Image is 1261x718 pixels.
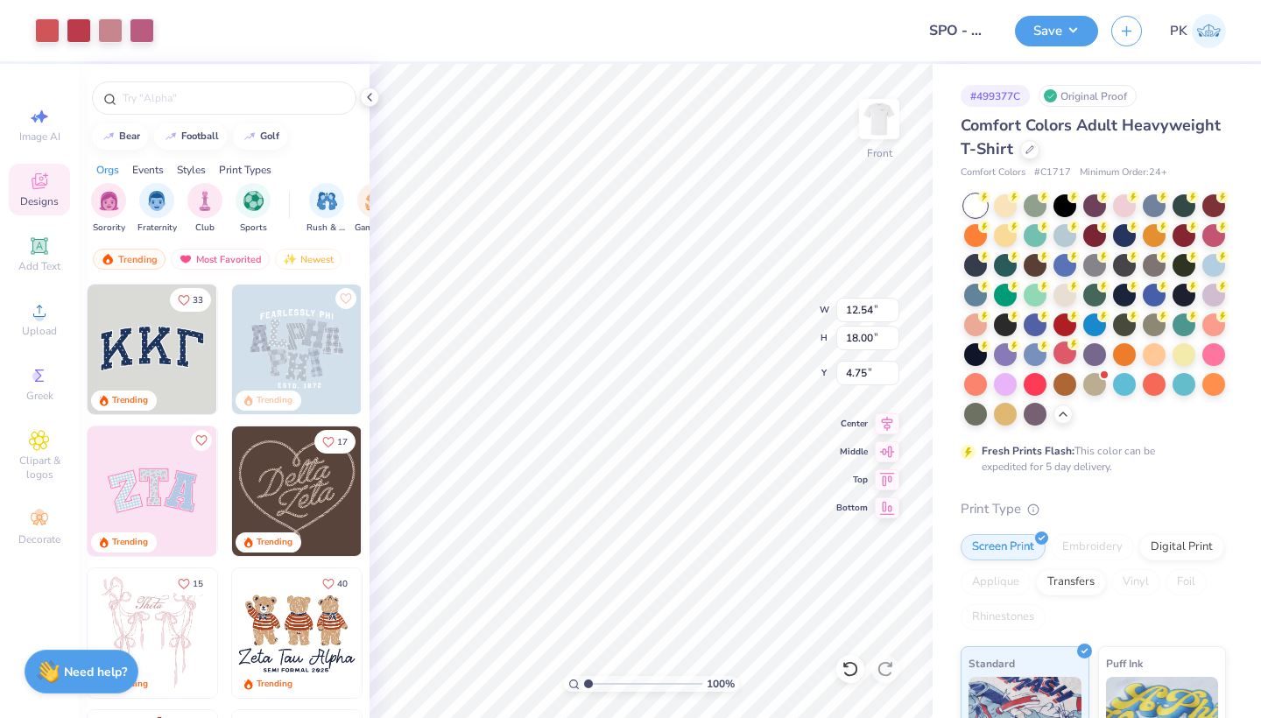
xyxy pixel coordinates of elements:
[314,430,356,454] button: Like
[88,285,217,414] img: 3b9aba4f-e317-4aa7-a679-c95a879539bd
[260,131,279,141] div: golf
[93,249,166,270] div: Trending
[18,532,60,546] span: Decorate
[137,183,177,235] button: filter button
[961,569,1031,595] div: Applique
[181,131,219,141] div: football
[1080,165,1167,180] span: Minimum Order: 24 +
[232,285,362,414] img: 5a4b4175-9e88-49c8-8a23-26d96782ddc6
[195,222,215,235] span: Club
[1111,569,1160,595] div: Vinyl
[26,389,53,403] span: Greek
[216,285,346,414] img: edfb13fc-0e43-44eb-bea2-bf7fc0dd67f9
[232,568,362,698] img: a3be6b59-b000-4a72-aad0-0c575b892a6b
[91,183,126,235] button: filter button
[92,123,148,150] button: bear
[96,162,119,178] div: Orgs
[216,568,346,698] img: d12a98c7-f0f7-4345-bf3a-b9f1b718b86e
[257,394,292,407] div: Trending
[982,444,1074,458] strong: Fresh Prints Flash:
[243,131,257,142] img: trend_line.gif
[337,438,348,447] span: 17
[88,426,217,556] img: 9980f5e8-e6a1-4b4a-8839-2b0e9349023c
[171,249,270,270] div: Most Favorited
[232,426,362,556] img: 12710c6a-dcc0-49ce-8688-7fe8d5f96fe2
[1106,654,1143,672] span: Puff Ink
[916,13,1002,48] input: Untitled Design
[1051,534,1134,560] div: Embroidery
[961,165,1025,180] span: Comfort Colors
[64,664,127,680] strong: Need help?
[961,499,1226,519] div: Print Type
[257,536,292,549] div: Trending
[233,123,287,150] button: golf
[1166,569,1207,595] div: Foil
[355,183,395,235] div: filter for Game Day
[20,194,59,208] span: Designs
[187,183,222,235] button: filter button
[306,183,347,235] button: filter button
[836,446,868,458] span: Middle
[236,183,271,235] div: filter for Sports
[99,191,119,211] img: Sorority Image
[121,89,345,107] input: Try "Alpha"
[93,222,125,235] span: Sorority
[19,130,60,144] span: Image AI
[119,131,140,141] div: bear
[836,474,868,486] span: Top
[969,654,1015,672] span: Standard
[961,534,1046,560] div: Screen Print
[836,418,868,430] span: Center
[112,536,148,549] div: Trending
[982,443,1197,475] div: This color can be expedited for 5 day delivery.
[361,426,490,556] img: ead2b24a-117b-4488-9b34-c08fd5176a7b
[355,183,395,235] button: filter button
[137,183,177,235] div: filter for Fraternity
[193,580,203,588] span: 15
[836,502,868,514] span: Bottom
[193,296,203,305] span: 33
[1036,569,1106,595] div: Transfers
[1034,165,1071,180] span: # C1717
[361,568,490,698] img: d12c9beb-9502-45c7-ae94-40b97fdd6040
[961,85,1030,107] div: # 499377C
[187,183,222,235] div: filter for Club
[707,676,735,692] span: 100 %
[365,191,385,211] img: Game Day Image
[101,253,115,265] img: trending.gif
[1015,16,1098,46] button: Save
[112,394,148,407] div: Trending
[236,183,271,235] button: filter button
[9,454,70,482] span: Clipart & logos
[306,222,347,235] span: Rush & Bid
[337,580,348,588] span: 40
[314,572,356,595] button: Like
[1170,21,1187,41] span: PK
[1192,14,1226,48] img: Paul Kelley
[243,191,264,211] img: Sports Image
[102,131,116,142] img: trend_line.gif
[170,572,211,595] button: Like
[22,324,57,338] span: Upload
[170,288,211,312] button: Like
[219,162,271,178] div: Print Types
[317,191,337,211] img: Rush & Bid Image
[164,131,178,142] img: trend_line.gif
[88,568,217,698] img: 83dda5b0-2158-48ca-832c-f6b4ef4c4536
[1039,85,1137,107] div: Original Proof
[335,288,356,309] button: Like
[257,678,292,691] div: Trending
[147,191,166,211] img: Fraternity Image
[154,123,227,150] button: football
[283,253,297,265] img: Newest.gif
[355,222,395,235] span: Game Day
[240,222,267,235] span: Sports
[961,115,1221,159] span: Comfort Colors Adult Heavyweight T-Shirt
[867,145,892,161] div: Front
[361,285,490,414] img: a3f22b06-4ee5-423c-930f-667ff9442f68
[179,253,193,265] img: most_fav.gif
[91,183,126,235] div: filter for Sorority
[18,259,60,273] span: Add Text
[177,162,206,178] div: Styles
[195,191,215,211] img: Club Image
